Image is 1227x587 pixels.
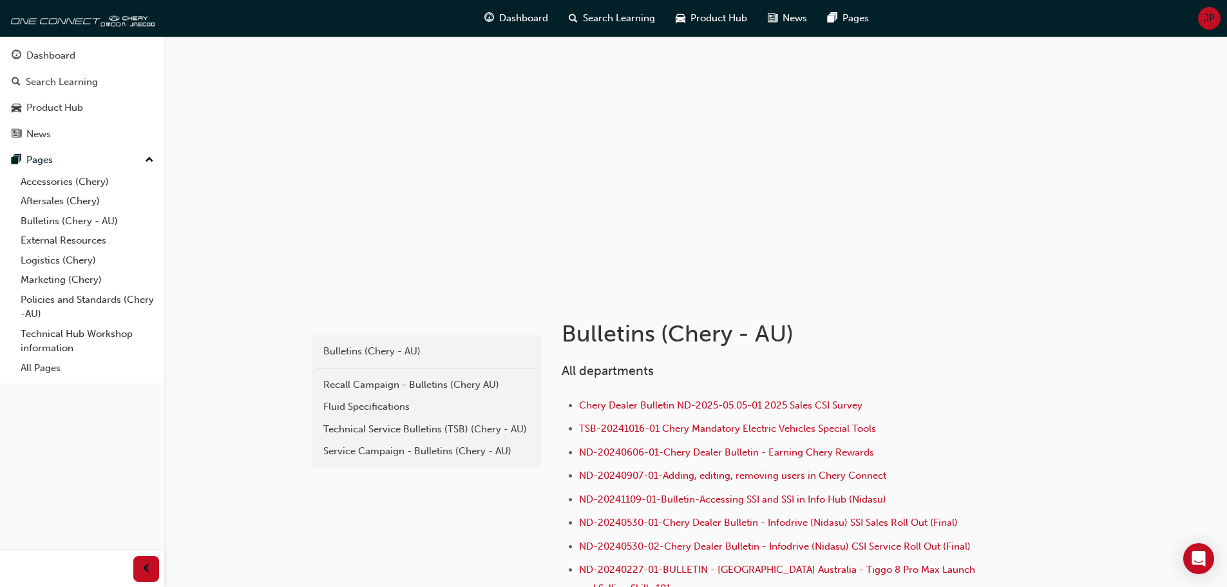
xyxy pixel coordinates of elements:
[15,324,159,358] a: Technical Hub Workshop information
[26,48,75,63] div: Dashboard
[12,50,21,62] span: guage-icon
[12,155,21,166] span: pages-icon
[5,44,159,68] a: Dashboard
[15,290,159,324] a: Policies and Standards (Chery -AU)
[323,344,529,359] div: Bulletins (Chery - AU)
[579,447,874,458] a: ND-20240606-01-Chery Dealer Bulletin - Earning Chery Rewards
[579,470,886,481] a: ND-20240907-01-Adding, editing, removing users in Chery Connect
[5,148,159,172] button: Pages
[783,11,807,26] span: News
[15,251,159,271] a: Logistics (Chery)
[842,11,869,26] span: Pages
[12,129,21,140] span: news-icon
[15,270,159,290] a: Marketing (Chery)
[579,517,958,528] a: ND-20240530-01-Chery Dealer Bulletin - Infodrive (Nidasu) SSI Sales Roll Out (Final)
[15,191,159,211] a: Aftersales (Chery)
[317,340,536,363] a: Bulletins (Chery - AU)
[558,5,665,32] a: search-iconSearch Learning
[5,41,159,148] button: DashboardSearch LearningProduct HubNews
[15,172,159,192] a: Accessories (Chery)
[142,561,151,577] span: prev-icon
[26,153,53,168] div: Pages
[484,10,494,26] span: guage-icon
[15,358,159,378] a: All Pages
[5,70,159,94] a: Search Learning
[317,396,536,418] a: Fluid Specifications
[676,10,685,26] span: car-icon
[579,494,886,505] a: ND-20241109-01-Bulletin-Accessing SSI and SSI in Info Hub (Nidasu)
[817,5,879,32] a: pages-iconPages
[5,96,159,120] a: Product Hub
[323,399,529,414] div: Fluid Specifications
[26,75,98,90] div: Search Learning
[562,363,654,378] span: All departments
[317,418,536,441] a: Technical Service Bulletins (TSB) (Chery - AU)
[15,231,159,251] a: External Resources
[26,101,83,115] div: Product Hub
[665,5,757,32] a: car-iconProduct Hub
[579,541,971,552] a: ND-20240530-02-Chery Dealer Bulletin - Infodrive (Nidasu) CSI Service Roll Out (Final)
[562,320,984,348] h1: Bulletins (Chery - AU)
[317,374,536,396] a: Recall Campaign - Bulletins (Chery AU)
[569,10,578,26] span: search-icon
[1204,11,1215,26] span: JP
[323,444,529,459] div: Service Campaign - Bulletins (Chery - AU)
[12,102,21,114] span: car-icon
[5,122,159,146] a: News
[323,378,529,392] div: Recall Campaign - Bulletins (Chery AU)
[579,423,876,434] a: TSB-20241016-01 Chery Mandatory Electric Vehicles Special Tools
[768,10,777,26] span: news-icon
[474,5,558,32] a: guage-iconDashboard
[6,5,155,31] img: oneconnect
[499,11,548,26] span: Dashboard
[1198,7,1221,30] button: JP
[690,11,747,26] span: Product Hub
[145,152,154,169] span: up-icon
[757,5,817,32] a: news-iconNews
[579,399,862,411] a: Chery Dealer Bulletin ND-2025-05.05-01 2025 Sales CSI Survey
[26,127,51,142] div: News
[15,211,159,231] a: Bulletins (Chery - AU)
[323,422,529,437] div: Technical Service Bulletins (TSB) (Chery - AU)
[12,77,21,88] span: search-icon
[583,11,655,26] span: Search Learning
[1183,543,1214,574] div: Open Intercom Messenger
[828,10,837,26] span: pages-icon
[317,440,536,463] a: Service Campaign - Bulletins (Chery - AU)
